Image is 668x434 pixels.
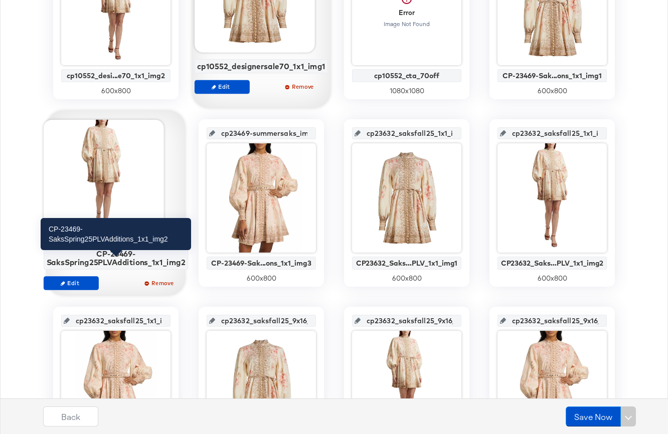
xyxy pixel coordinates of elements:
[355,259,459,267] div: CP23632_Saks...PLV_1x1_img1
[43,406,98,426] button: Back
[133,276,188,290] button: Remove
[209,259,313,267] div: CP-23469-Sak...ons_1x1_img3
[197,62,325,71] div: cp10552_designersale70_1x1_img1
[277,83,323,90] span: Remove
[566,406,621,426] button: Save Now
[352,86,461,96] div: 1080 x 1080
[199,83,245,90] span: Edit
[355,72,459,80] div: cp10552_cta_70off
[44,276,99,290] button: Edit
[64,72,168,80] div: cp10552_desi...e70_1x1_img2
[61,86,171,96] div: 600 x 800
[48,279,94,287] span: Edit
[352,274,461,283] div: 600 x 800
[207,274,316,283] div: 600 x 800
[500,259,604,267] div: CP23632_Saks...PLV_1x1_img2
[47,249,186,267] div: CP-23469-SaksSpring25PLVAdditions_1x1_img2
[137,279,184,287] span: Remove
[195,80,250,94] button: Edit
[500,72,604,80] div: CP-23469-Sak...ons_1x1_img1
[273,80,328,94] button: Remove
[497,86,607,96] div: 600 x 800
[497,274,607,283] div: 600 x 800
